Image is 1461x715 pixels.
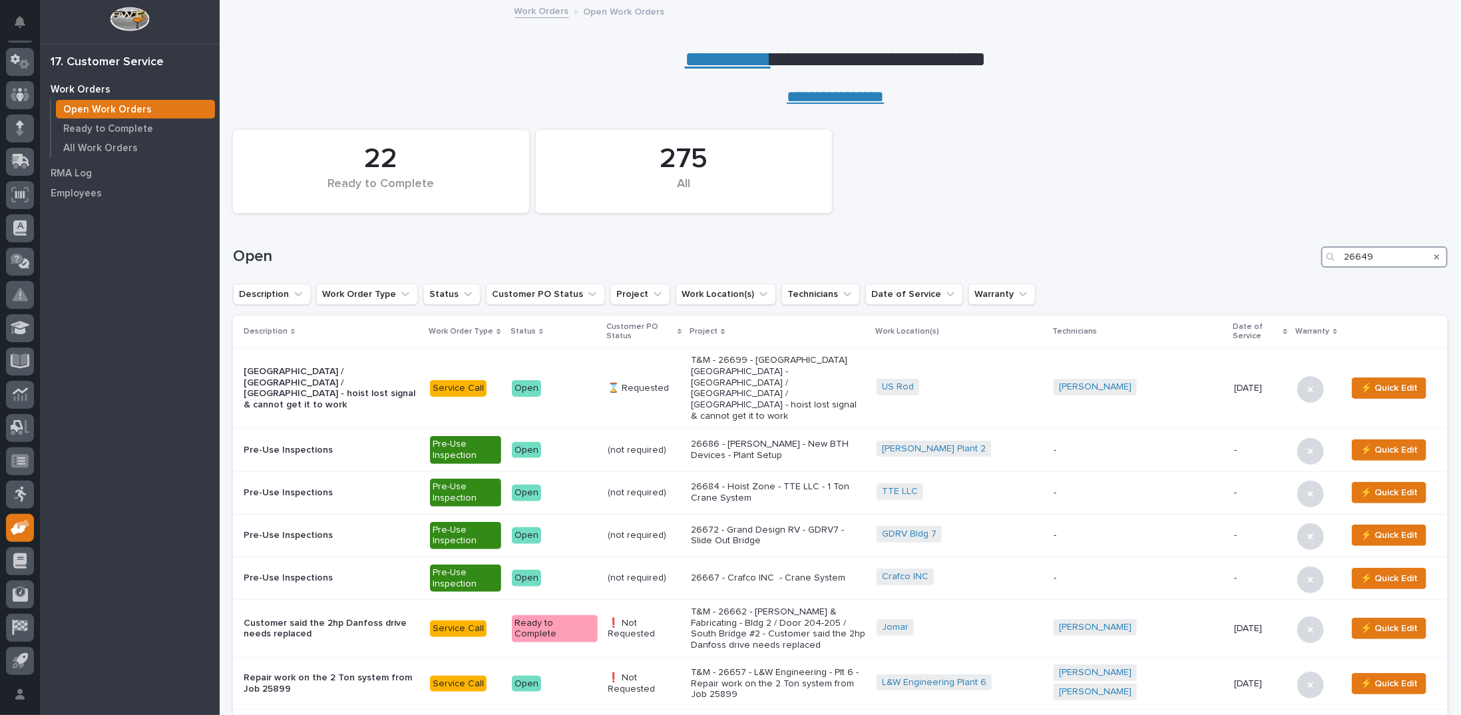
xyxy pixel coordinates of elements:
[608,530,681,541] p: (not required)
[51,188,102,200] p: Employees
[423,284,481,305] button: Status
[1054,573,1223,584] p: -
[244,366,419,411] p: [GEOGRAPHIC_DATA] / [GEOGRAPHIC_DATA] / [GEOGRAPHIC_DATA] - hoist lost signal & cannot get it to ...
[882,571,929,583] a: Crafco INC
[233,557,1448,600] tr: Pre-Use InspectionsPre-Use InspectionOpen(not required)26667 - Crafco INC - Crane SystemCrafco IN...
[430,565,501,593] div: Pre-Use Inspection
[882,486,918,497] a: TTE LLC
[63,123,153,135] p: Ready to Complete
[233,247,1316,266] h1: Open
[40,183,220,203] a: Employees
[865,284,963,305] button: Date of Service
[1352,618,1426,639] button: ⚡ Quick Edit
[430,479,501,507] div: Pre-Use Inspection
[512,527,541,544] div: Open
[608,487,681,499] p: (not required)
[882,443,986,455] a: [PERSON_NAME] Plant 2
[486,284,605,305] button: Customer PO Status
[882,677,986,688] a: L&W Engineering Plant 6
[17,16,34,37] div: Notifications
[1054,487,1223,499] p: -
[430,676,487,692] div: Service Call
[430,380,487,397] div: Service Call
[512,615,598,643] div: Ready to Complete
[1352,525,1426,546] button: ⚡ Quick Edit
[584,3,665,18] p: Open Work Orders
[608,573,681,584] p: (not required)
[968,284,1036,305] button: Warranty
[1234,573,1287,584] p: -
[1296,324,1330,339] p: Warranty
[691,439,866,461] p: 26686 - [PERSON_NAME] - New BTH Devices - Plant Setup
[256,177,507,205] div: Ready to Complete
[244,618,419,640] p: Customer said the 2hp Danfoss drive needs replaced
[63,104,152,116] p: Open Work Orders
[1360,571,1418,587] span: ⚡ Quick Edit
[1234,383,1287,394] p: [DATE]
[691,525,866,547] p: 26672 - Grand Design RV - GDRV7 - Slide Out Bridge
[51,168,92,180] p: RMA Log
[1052,324,1097,339] p: Technicians
[6,8,34,36] button: Notifications
[1360,442,1418,458] span: ⚡ Quick Edit
[512,570,541,587] div: Open
[882,529,937,540] a: GDRV Bldg 7
[1059,686,1132,698] a: [PERSON_NAME]
[233,471,1448,514] tr: Pre-Use InspectionsPre-Use InspectionOpen(not required)26684 - Hoist Zone - TTE LLC - 1 Ton Crane...
[233,514,1448,557] tr: Pre-Use InspectionsPre-Use InspectionOpen(not required)26672 - Grand Design RV - GDRV7 - Slide Ou...
[1360,676,1418,692] span: ⚡ Quick Edit
[1233,320,1280,344] p: Date of Service
[608,445,681,456] p: (not required)
[256,142,507,176] div: 22
[1059,667,1132,678] a: [PERSON_NAME]
[882,381,914,393] a: US Rod
[512,380,541,397] div: Open
[1360,380,1418,396] span: ⚡ Quick Edit
[515,3,569,18] a: Work Orders
[1059,381,1132,393] a: [PERSON_NAME]
[610,284,670,305] button: Project
[430,436,501,464] div: Pre-Use Inspection
[233,658,1448,710] tr: Repair work on the 2 Ton system from Job 25899Service CallOpen❗ Not RequestedT&M - 26657 - L&W En...
[1234,678,1287,690] p: [DATE]
[1059,622,1132,633] a: [PERSON_NAME]
[608,672,681,695] p: ❗ Not Requested
[608,618,681,640] p: ❗ Not Requested
[1234,623,1287,634] p: [DATE]
[691,573,866,584] p: 26667 - Crafco INC - Crane System
[1054,445,1223,456] p: -
[316,284,418,305] button: Work Order Type
[875,324,939,339] p: Work Location(s)
[40,163,220,183] a: RMA Log
[882,622,909,633] a: Jomar
[511,324,536,339] p: Status
[676,284,776,305] button: Work Location(s)
[233,284,311,305] button: Description
[691,667,866,700] p: T&M - 26657 - L&W Engineering - Plt 6 - Repair work on the 2 Ton system from Job 25899
[51,119,220,138] a: Ready to Complete
[40,79,220,99] a: Work Orders
[608,383,681,394] p: ⌛ Requested
[233,600,1448,658] tr: Customer said the 2hp Danfoss drive needs replacedService CallReady to Complete❗ Not RequestedT&M...
[63,142,138,154] p: All Work Orders
[244,530,419,541] p: Pre-Use Inspections
[233,348,1448,429] tr: [GEOGRAPHIC_DATA] / [GEOGRAPHIC_DATA] / [GEOGRAPHIC_DATA] - hoist lost signal & cannot get it to ...
[781,284,860,305] button: Technicians
[110,7,149,31] img: Workspace Logo
[244,487,419,499] p: Pre-Use Inspections
[51,55,164,70] div: 17. Customer Service
[430,620,487,637] div: Service Call
[233,429,1448,471] tr: Pre-Use InspectionsPre-Use InspectionOpen(not required)26686 - [PERSON_NAME] - New BTH Devices - ...
[51,84,110,96] p: Work Orders
[691,606,866,651] p: T&M - 26662 - [PERSON_NAME] & Fabricating - Bldg 2 / Door 204-205 / South Bridge #2 - Customer sa...
[244,445,419,456] p: Pre-Use Inspections
[1234,445,1287,456] p: -
[51,138,220,157] a: All Work Orders
[244,573,419,584] p: Pre-Use Inspections
[691,481,866,504] p: 26684 - Hoist Zone - TTE LLC - 1 Ton Crane System
[430,522,501,550] div: Pre-Use Inspection
[1352,482,1426,503] button: ⚡ Quick Edit
[1360,527,1418,543] span: ⚡ Quick Edit
[512,442,541,459] div: Open
[1321,246,1448,268] input: Search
